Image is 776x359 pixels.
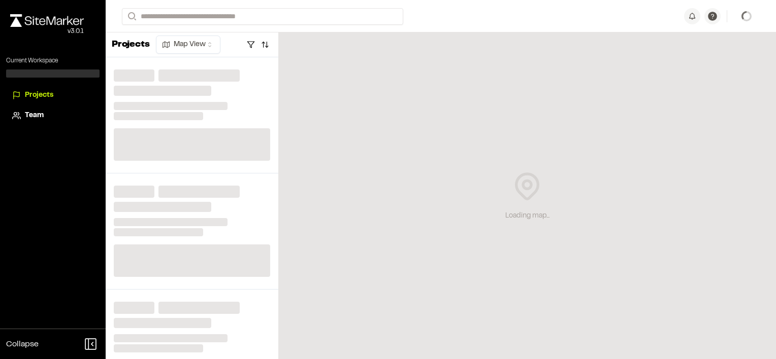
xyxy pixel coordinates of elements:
[12,90,93,101] a: Projects
[10,27,84,36] div: Oh geez...please don't...
[6,56,100,65] p: Current Workspace
[6,338,39,350] span: Collapse
[112,38,150,52] p: Projects
[25,90,53,101] span: Projects
[10,14,84,27] img: rebrand.png
[25,110,44,121] span: Team
[122,8,140,25] button: Search
[12,110,93,121] a: Team
[505,210,549,222] div: Loading map...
